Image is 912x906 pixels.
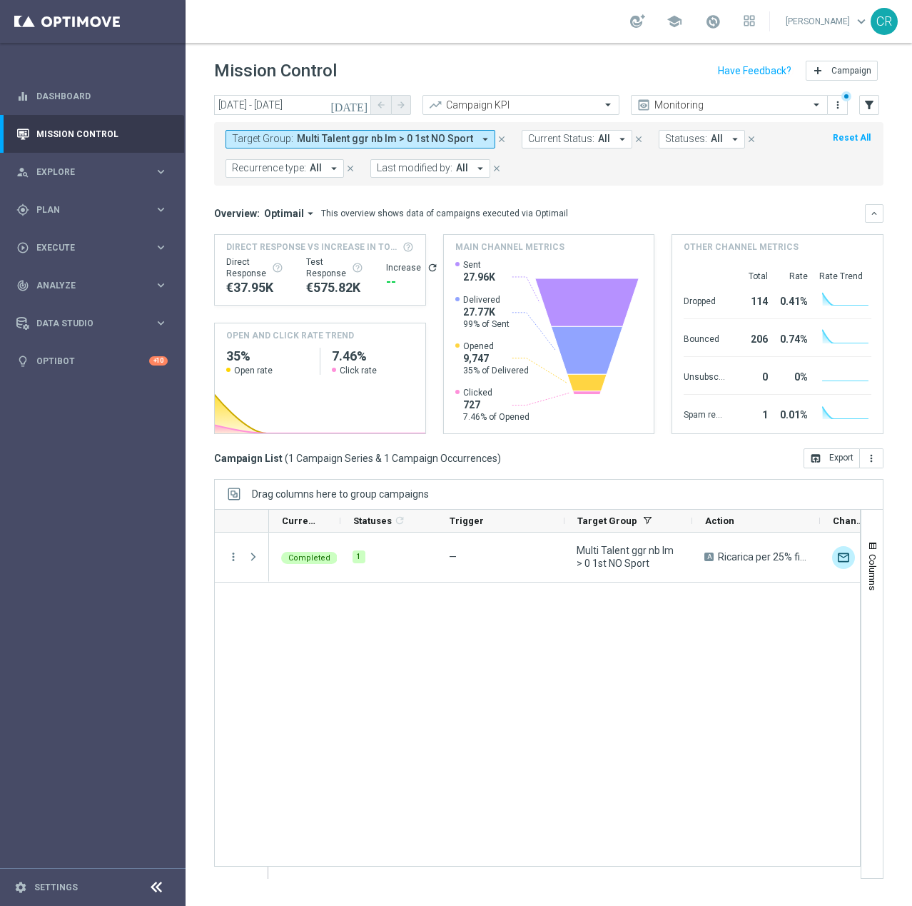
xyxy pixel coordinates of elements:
i: keyboard_arrow_right [154,278,168,292]
span: Calculate column [392,513,405,528]
button: open_in_browser Export [804,448,860,468]
span: Columns [867,554,878,590]
span: 99% of Sent [463,318,510,330]
button: play_circle_outline Execute keyboard_arrow_right [16,242,168,253]
button: close [490,161,503,176]
i: close [497,134,507,144]
span: Analyze [36,281,154,290]
span: Recurrence type: [232,162,306,174]
button: filter_alt [859,95,879,115]
div: 0% [774,364,808,387]
i: close [345,163,355,173]
div: Execute [16,241,154,254]
multiple-options-button: Export to CSV [804,452,883,463]
h2: 35% [226,348,308,365]
button: equalizer Dashboard [16,91,168,102]
span: Open rate [234,365,273,376]
ng-select: Monitoring [631,95,828,115]
span: Completed [288,553,330,563]
a: Optibot [36,342,149,380]
span: 9,747 [463,352,529,365]
div: Rate [774,271,808,282]
div: Rate Trend [819,271,871,282]
div: Bounced [684,326,725,349]
span: Click rate [340,365,377,376]
span: Current Status [282,515,316,526]
div: Row Groups [252,488,429,500]
i: [DATE] [330,99,369,111]
span: Optimail [264,207,304,220]
h4: OPEN AND CLICK RATE TREND [226,329,354,342]
button: Target Group: Multi Talent ggr nb lm > 0 1st NO Sport arrow_drop_down [226,130,495,149]
div: Explore [16,166,154,178]
button: lightbulb Optibot +10 [16,356,168,367]
div: gps_fixed Plan keyboard_arrow_right [16,204,168,216]
span: Action [705,515,734,526]
div: -- [386,273,438,291]
a: Mission Control [36,115,168,153]
i: settings [14,881,27,894]
span: Target Group: [232,133,293,145]
ng-select: Campaign KPI [422,95,619,115]
span: All [598,133,610,145]
div: This overview shows data of campaigns executed via Optimail [321,207,568,220]
h2: 7.46% [332,348,414,365]
div: There are unsaved changes [841,91,851,101]
colored-tag: Completed [281,550,338,564]
span: Last modified by: [377,162,452,174]
span: 27.96K [463,271,495,283]
div: 0.74% [774,326,808,349]
i: open_in_browser [810,453,821,464]
div: Mission Control [16,115,168,153]
h4: Other channel metrics [684,241,799,253]
div: Data Studio keyboard_arrow_right [16,318,168,329]
button: refresh [427,262,438,273]
div: 1 [353,550,365,563]
i: trending_up [428,98,442,112]
span: 1 Campaign Series & 1 Campaign Occurrences [288,452,497,465]
span: Sent [463,259,495,271]
span: All [456,162,468,174]
span: Channel [833,515,867,526]
div: Analyze [16,279,154,292]
i: equalizer [16,90,29,103]
button: close [344,161,357,176]
div: 1 [731,402,768,425]
i: close [634,134,644,144]
i: keyboard_arrow_down [869,208,879,218]
i: more_vert [866,453,877,464]
button: Recurrence type: All arrow_drop_down [226,159,344,178]
a: Settings [34,883,78,892]
i: lightbulb [16,355,29,368]
i: keyboard_arrow_right [154,316,168,330]
span: Execute [36,243,154,252]
i: more_vert [832,99,843,111]
i: arrow_drop_down [328,162,340,175]
span: ) [497,452,501,465]
i: arrow_drop_down [729,133,741,146]
button: arrow_back [371,95,391,115]
h4: Main channel metrics [455,241,564,253]
div: Spam reported [684,402,725,425]
div: Optibot [16,342,168,380]
div: 206 [731,326,768,349]
span: Multi Talent ggr nb lm > 0 1st NO Sport [297,133,473,145]
div: Dropped [684,288,725,311]
div: track_changes Analyze keyboard_arrow_right [16,280,168,291]
div: €575,822 [306,279,363,296]
i: person_search [16,166,29,178]
i: arrow_forward [396,100,406,110]
span: Statuses [353,515,392,526]
button: close [632,131,645,147]
input: Have Feedback? [718,66,791,76]
i: close [492,163,502,173]
i: keyboard_arrow_right [154,203,168,216]
button: more_vert [831,96,845,114]
button: more_vert [860,448,883,468]
span: Explore [36,168,154,176]
i: keyboard_arrow_right [154,241,168,254]
i: arrow_drop_down [479,133,492,146]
